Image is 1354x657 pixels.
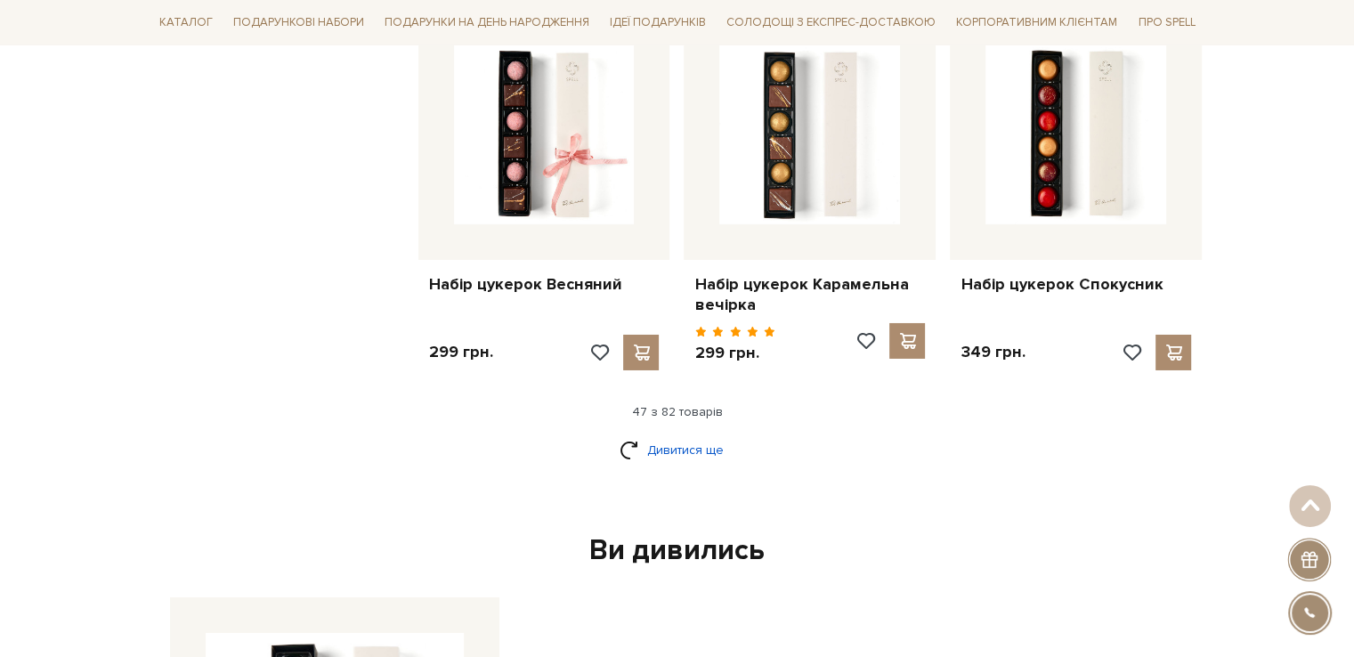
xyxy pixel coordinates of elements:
[694,274,925,316] a: Набір цукерок Карамельна вечірка
[961,342,1025,362] p: 349 грн.
[694,343,775,363] p: 299 грн.
[961,274,1191,295] a: Набір цукерок Спокусник
[152,9,220,36] a: Каталог
[377,9,596,36] a: Подарунки на День народження
[620,434,735,466] a: Дивитися ще
[429,342,493,362] p: 299 грн.
[949,9,1124,36] a: Корпоративним клієнтам
[226,9,371,36] a: Подарункові набори
[145,404,1210,420] div: 47 з 82 товарів
[163,532,1192,570] div: Ви дивились
[719,7,943,37] a: Солодощі з експрес-доставкою
[429,274,660,295] a: Набір цукерок Весняний
[1131,9,1202,36] a: Про Spell
[603,9,713,36] a: Ідеї подарунків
